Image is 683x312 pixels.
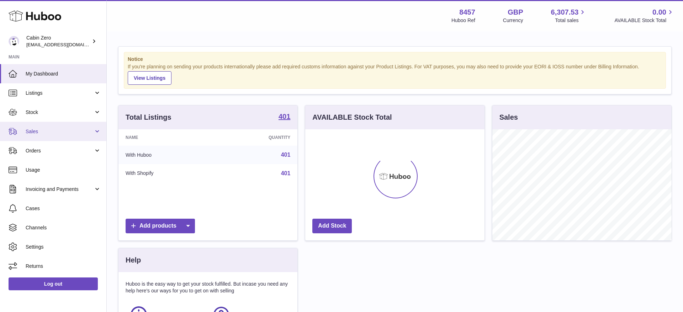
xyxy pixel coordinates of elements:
strong: 401 [279,113,290,120]
td: With Shopify [118,164,215,183]
th: Name [118,129,215,146]
span: 6,307.53 [551,7,579,17]
span: [EMAIL_ADDRESS][DOMAIN_NAME] [26,42,105,47]
div: If you're planning on sending your products internationally please add required customs informati... [128,63,662,85]
a: Log out [9,277,98,290]
span: AVAILABLE Stock Total [614,17,674,24]
span: My Dashboard [26,71,101,77]
div: Cabin Zero [26,35,90,48]
span: Settings [26,244,101,250]
h3: Total Listings [126,113,171,122]
a: View Listings [128,71,171,85]
img: huboo@cabinzero.com [9,36,19,47]
span: Invoicing and Payments [26,186,94,193]
span: Channels [26,224,101,231]
span: Total sales [555,17,587,24]
span: Returns [26,263,101,270]
a: Add products [126,219,195,233]
a: 401 [279,113,290,121]
span: Listings [26,90,94,97]
th: Quantity [215,129,297,146]
h3: AVAILABLE Stock Total [312,113,392,122]
span: 0.00 [652,7,666,17]
a: 401 [281,152,291,158]
a: 6,307.53 Total sales [551,7,587,24]
span: Sales [26,128,94,135]
strong: GBP [508,7,523,17]
div: Huboo Ref [451,17,475,24]
span: Orders [26,147,94,154]
div: Currency [503,17,523,24]
strong: Notice [128,56,662,63]
a: 0.00 AVAILABLE Stock Total [614,7,674,24]
span: Stock [26,109,94,116]
td: With Huboo [118,146,215,164]
h3: Sales [499,113,518,122]
span: Cases [26,205,101,212]
a: Add Stock [312,219,352,233]
strong: 8457 [459,7,475,17]
p: Huboo is the easy way to get your stock fulfilled. But incase you need any help here's our ways f... [126,281,290,294]
h3: Help [126,255,141,265]
span: Usage [26,167,101,173]
a: 401 [281,170,291,176]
